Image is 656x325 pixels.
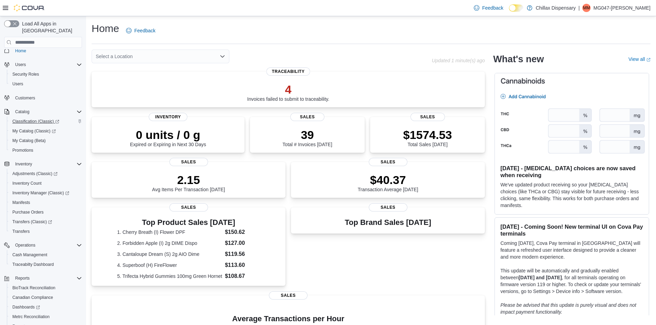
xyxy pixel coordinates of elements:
span: Inventory [15,161,32,167]
div: Total Sales [DATE] [403,128,452,147]
em: Please be advised that this update is purely visual and does not impact payment functionality. [500,302,636,315]
span: Sales [369,203,407,212]
span: Inventory Manager (Classic) [10,189,82,197]
span: Users [12,81,23,87]
dd: $108.67 [225,272,260,280]
a: Metrc Reconciliation [10,313,52,321]
button: Reports [1,273,85,283]
span: Traceabilty Dashboard [12,262,54,267]
a: Dashboards [10,303,43,311]
dd: $150.62 [225,228,260,236]
span: Sales [169,158,208,166]
a: Transfers [10,227,32,236]
span: Transfers [10,227,82,236]
span: Adjustments (Classic) [12,171,58,176]
button: Users [12,61,29,69]
img: Cova [14,4,45,11]
span: Inventory Count [10,179,82,187]
span: Manifests [10,198,82,207]
a: Traceabilty Dashboard [10,260,56,269]
a: Feedback [471,1,506,15]
h1: Home [92,22,119,35]
button: Inventory Count [7,178,85,188]
p: Chillax Dispensary [536,4,576,12]
span: Cash Management [10,251,82,259]
a: Inventory Count [10,179,44,187]
dd: $113.60 [225,261,260,269]
span: Classification (Classic) [12,119,59,124]
span: Classification (Classic) [10,117,82,126]
svg: External link [646,58,650,62]
input: Dark Mode [509,4,523,12]
dt: 3. Cantaloupe Dream (S) 2g AIO Dime [117,251,222,258]
a: My Catalog (Beta) [10,137,49,145]
span: Users [12,61,82,69]
p: 39 [282,128,332,142]
span: Transfers [12,229,30,234]
button: My Catalog (Beta) [7,136,85,145]
div: Expired or Expiring in Next 30 Days [130,128,206,147]
span: Sales [169,203,208,212]
button: Home [1,45,85,55]
button: Catalog [12,108,32,116]
span: Home [15,48,26,54]
span: Purchase Orders [12,209,44,215]
div: Invoices failed to submit to traceability. [247,83,330,102]
p: This update will be automatically and gradually enabled between , for all terminals operating on ... [500,267,643,295]
span: Operations [15,242,35,248]
span: My Catalog (Classic) [12,128,56,134]
h4: Average Transactions per Hour [97,315,479,323]
button: Operations [1,240,85,250]
dt: 4. Superboof (H) FireFlower [117,262,222,269]
button: Promotions [7,145,85,155]
h3: Top Product Sales [DATE] [117,218,260,227]
div: Transaction Average [DATE] [358,173,418,192]
span: Traceability [267,67,310,76]
button: Traceabilty Dashboard [7,260,85,269]
dd: $119.56 [225,250,260,258]
a: Security Roles [10,70,42,78]
span: Canadian Compliance [10,293,82,302]
span: Transfers (Classic) [10,218,82,226]
a: Adjustments (Classic) [10,170,60,178]
a: Customers [12,94,38,102]
span: Dashboards [12,304,40,310]
p: Coming [DATE], Cova Pay terminal in [GEOGRAPHIC_DATA] will feature a refreshed user interface des... [500,240,643,260]
span: Sales [369,158,407,166]
a: Cash Management [10,251,50,259]
a: BioTrack Reconciliation [10,284,58,292]
span: Sales [410,113,445,121]
button: Customers [1,93,85,103]
button: Metrc Reconciliation [7,312,85,322]
a: Classification (Classic) [10,117,62,126]
span: Catalog [15,109,29,115]
button: Inventory [1,159,85,169]
p: $40.37 [358,173,418,187]
span: MM [583,4,590,12]
strong: [DATE] and [DATE] [519,275,562,280]
button: Users [1,60,85,69]
span: Sales [269,291,308,300]
a: Manifests [10,198,33,207]
span: Feedback [134,27,155,34]
h3: [DATE] - Coming Soon! New terminal UI on Cova Pay terminals [500,223,643,237]
span: My Catalog (Beta) [12,138,46,143]
a: Transfers (Classic) [7,217,85,227]
a: Canadian Compliance [10,293,56,302]
span: Feedback [482,4,503,11]
span: Customers [15,95,35,101]
button: Transfers [7,227,85,236]
h2: What's new [493,54,544,65]
p: | [579,4,580,12]
button: Canadian Compliance [7,293,85,302]
p: MG047-[PERSON_NAME] [593,4,650,12]
span: Security Roles [12,72,39,77]
a: Inventory Manager (Classic) [7,188,85,198]
p: $1574.53 [403,128,452,142]
a: Classification (Classic) [7,117,85,126]
div: Total # Invoices [DATE] [282,128,332,147]
span: Inventory [12,160,82,168]
a: Promotions [10,146,36,154]
dd: $127.00 [225,239,260,247]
